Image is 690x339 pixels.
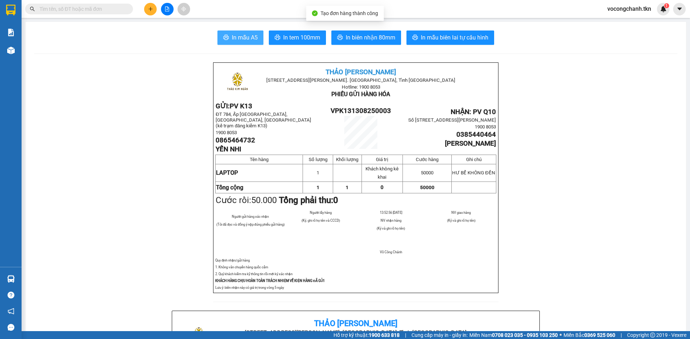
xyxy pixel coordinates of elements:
span: Cước rồi: [216,195,338,205]
span: 1900 8053 [216,130,237,135]
span: 1 [317,185,319,190]
span: Miền Nam [469,331,558,339]
b: GỬI : PV K13 [9,52,66,64]
span: Lưu ý: biên nhận này có giá trị trong vòng 5 ngày [215,286,284,289]
span: notification [8,308,14,315]
input: Tìm tên, số ĐT hoặc mã đơn [40,5,124,13]
span: [STREET_ADDRESS][PERSON_NAME]. [GEOGRAPHIC_DATA], Tỉnh [GEOGRAPHIC_DATA] [266,77,455,83]
img: icon-new-feature [660,6,667,12]
span: | [621,331,622,339]
span: Khách không kê khai [365,166,399,180]
span: ĐT 784, Ấp [GEOGRAPHIC_DATA], [GEOGRAPHIC_DATA], [GEOGRAPHIC_DATA] (kế trạm đăng kiểm K13) [216,112,311,128]
span: Miền Bắc [563,331,615,339]
span: VPK131308250003 [331,107,391,115]
sup: 1 [664,3,669,8]
span: NV giao hàng [451,211,471,215]
button: printerIn mẫu biên lai tự cấu hình [406,30,494,45]
span: vocongchanh.tkn [602,4,657,13]
span: PV K13 [230,102,252,110]
span: printer [412,34,418,41]
img: logo-vxr [6,5,15,15]
span: Võ Công Chánh [380,250,402,254]
span: (Ký và ghi rõ họ tên) [447,218,475,222]
span: printer [275,34,280,41]
span: question-circle [8,292,14,298]
span: THẢO [PERSON_NAME] [326,68,396,76]
span: file-add [165,6,170,11]
span: (Ký, ghi rõ họ tên và CCCD) [302,218,340,222]
span: aim [181,6,186,11]
span: Số [STREET_ADDRESS][PERSON_NAME] [408,117,496,123]
li: [STREET_ADDRESS][PERSON_NAME]. [GEOGRAPHIC_DATA], Tỉnh [GEOGRAPHIC_DATA] [239,328,472,337]
span: In tem 100mm [283,33,320,42]
strong: Tổng cộng [216,184,243,191]
img: logo.jpg [9,9,45,45]
span: 50000 [421,170,433,175]
span: plus [148,6,153,11]
span: 50000 [420,185,434,190]
strong: KHÁCH HÀNG CHỊU HOÀN TOÀN TRÁCH NHIỆM VỀ KIỆN HÀNG ĐÃ GỬI [215,279,325,283]
strong: GỬI: [216,102,252,110]
span: printer [337,34,343,41]
span: printer [223,34,229,41]
b: Thảo [PERSON_NAME] [314,319,397,328]
span: Tên hàng [250,157,268,162]
span: LAPTOP [216,169,238,176]
span: search [30,6,35,11]
button: aim [178,3,190,15]
button: printerIn mẫu A5 [217,30,263,45]
span: Cung cấp máy in - giấy in: [411,331,468,339]
span: Ghi chú [466,157,482,162]
span: NHẬN: PV Q10 [451,108,496,116]
img: warehouse-icon [7,47,15,54]
li: [STREET_ADDRESS][PERSON_NAME]. [GEOGRAPHIC_DATA], Tỉnh [GEOGRAPHIC_DATA] [67,18,300,27]
span: Số lượng [309,157,327,162]
span: In mẫu A5 [232,33,258,42]
span: 0385440464 [456,131,496,138]
span: Hotline: 1900 8053 [342,84,380,90]
span: Quy định nhận/gửi hàng [215,258,250,262]
span: 2. Quý khách kiểm tra kỹ thông tin rồi mới ký xác nhận [215,272,293,276]
span: 1 [346,185,349,190]
span: (Tôi đã đọc và đồng ý nộp đúng phiếu gửi hàng) [216,222,285,226]
span: check-circle [312,10,318,16]
span: 0 [333,195,338,205]
span: Tạo đơn hàng thành công [321,10,378,16]
span: | [405,331,406,339]
span: Cước hàng [416,157,438,162]
span: [PERSON_NAME] [445,140,496,147]
span: 1900 8053 [475,124,496,130]
span: In biên nhận 80mm [346,33,395,42]
span: YẾN NHI [216,145,241,153]
span: 13:52:56 [DATE] [380,211,402,215]
span: 1 [665,3,668,8]
img: warehouse-icon [7,275,15,283]
span: Người lấy hàng [310,211,332,215]
button: printerIn tem 100mm [269,30,326,45]
span: 50.000 [251,195,277,205]
button: plus [144,3,157,15]
span: (Ký và ghi rõ họ tên) [377,226,405,230]
span: message [8,324,14,331]
span: Giá trị [376,157,388,162]
span: In mẫu biên lai tự cấu hình [421,33,488,42]
button: printerIn biên nhận 80mm [331,30,401,45]
span: NV nhận hàng [381,218,401,222]
span: copyright [650,333,655,338]
span: Hỗ trợ kỹ thuật: [333,331,400,339]
strong: 0369 525 060 [584,332,615,338]
span: 0 [381,184,383,190]
strong: 1900 633 818 [369,332,400,338]
button: file-add [161,3,174,15]
span: 1. Không vân chuyển hàng quốc cấm [215,265,268,269]
img: logo [220,65,255,100]
span: caret-down [676,6,683,12]
span: 0865464732 [216,136,255,144]
img: solution-icon [7,29,15,36]
span: HƯ BỂ KHÔNG ĐỀN [452,170,495,175]
strong: 0708 023 035 - 0935 103 250 [492,332,558,338]
span: 1 [317,170,319,175]
li: Hotline: 1900 8153 [67,27,300,36]
span: Người gửi hàng xác nhận [232,215,269,218]
span: PHIẾU GỬI HÀNG HÓA [331,91,390,98]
